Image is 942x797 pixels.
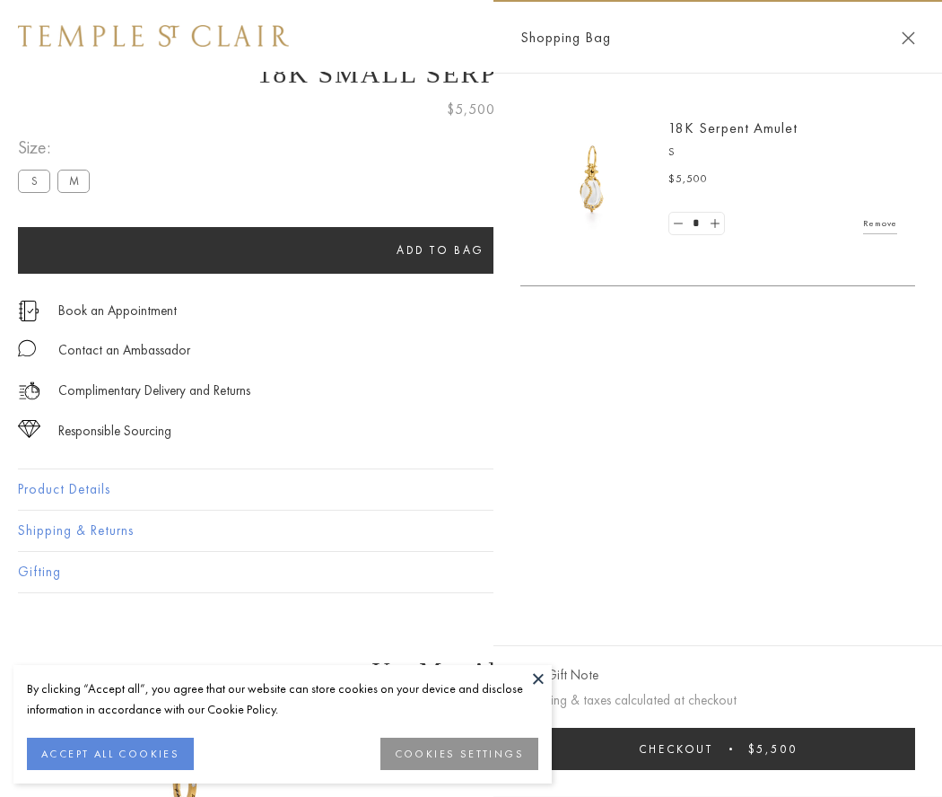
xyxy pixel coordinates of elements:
div: Responsible Sourcing [58,420,171,442]
button: ACCEPT ALL COOKIES [27,738,194,770]
img: P51836-E11SERPPV [538,126,646,233]
p: S [668,144,897,162]
div: By clicking “Accept all”, you agree that our website can store cookies on your device and disclos... [27,679,538,720]
h1: 18K Small Serpent Amulet [18,58,924,89]
span: $5,500 [748,741,798,757]
button: COOKIES SETTINGS [380,738,538,770]
img: icon_sourcing.svg [18,420,40,438]
button: Close Shopping Bag [902,31,915,45]
img: Temple St. Clair [18,25,289,47]
a: Set quantity to 2 [705,213,723,235]
span: Shopping Bag [520,26,611,49]
button: Product Details [18,469,924,510]
span: Size: [18,133,97,162]
span: Checkout [639,741,713,757]
button: Checkout $5,500 [520,728,915,770]
a: Set quantity to 0 [669,213,687,235]
button: Shipping & Returns [18,511,924,551]
p: Shipping & taxes calculated at checkout [520,689,915,712]
span: $5,500 [668,171,708,188]
p: Complimentary Delivery and Returns [58,380,250,402]
label: S [18,170,50,192]
span: $5,500 [447,98,495,121]
a: 18K Serpent Amulet [668,118,798,137]
span: Add to bag [397,242,484,258]
button: Add to bag [18,227,863,274]
label: M [57,170,90,192]
a: Remove [863,214,897,233]
h3: You May Also Like [45,657,897,686]
button: Gifting [18,552,924,592]
img: MessageIcon-01_2.svg [18,339,36,357]
div: Contact an Ambassador [58,339,190,362]
img: icon_delivery.svg [18,380,40,402]
img: icon_appointment.svg [18,301,39,321]
button: Add Gift Note [520,664,598,687]
a: Book an Appointment [58,301,177,320]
